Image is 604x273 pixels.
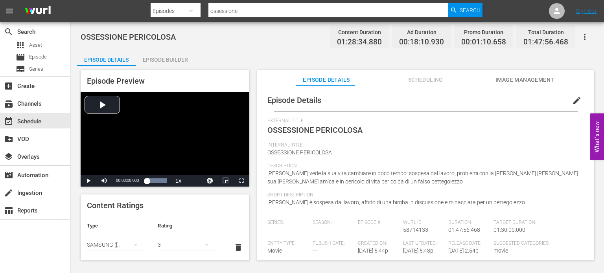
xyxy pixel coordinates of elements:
div: Promo Duration [461,27,506,38]
button: edit [567,91,586,110]
span: Keywords: [267,261,354,268]
span: Episode Details [267,95,321,105]
span: movie [494,247,508,254]
span: Asset [16,40,25,50]
span: Episode [16,53,25,62]
button: Episode Builder [136,50,195,66]
span: Season: [313,220,354,226]
span: 58714133 [403,227,428,233]
span: Episode #: [358,220,399,226]
span: Content Ratings [87,201,144,210]
button: Mute [96,175,112,187]
button: Open Feedback Widget [590,113,604,160]
div: Total Duration [523,27,568,38]
span: Asset [29,41,42,49]
button: Playback Rate [171,175,186,187]
span: 00:01:10.658 [461,38,506,47]
th: Type [81,216,151,235]
span: External Title [267,118,580,124]
span: --- [313,227,317,233]
span: 00:00:00.000 [116,178,139,183]
table: simple table [81,216,249,260]
span: [DATE] 5:44p [358,247,388,254]
span: subtitles [16,64,25,74]
span: Search [460,3,481,17]
span: 01:47:56.468 [523,38,568,47]
span: --- [313,247,317,254]
div: Progress Bar [147,178,166,183]
button: delete [229,238,248,257]
button: Fullscreen [234,175,249,187]
span: Image Management [495,75,554,85]
span: [PERSON_NAME] vede la sua vita cambiare in poco tempo: sospesa dal lavoro, problemi con la [PERSO... [267,170,578,185]
span: create_new_folder [4,134,13,144]
span: Publish Date: [313,240,354,247]
span: 01:47:56.468 [448,227,480,233]
span: Internal Title [267,142,580,148]
div: Content Duration [337,27,382,38]
button: Picture-in-Picture [218,175,234,187]
span: Search Tags: [448,261,490,268]
span: OSSESSIONE PERICOLOSA [267,125,363,135]
span: Duration: [448,220,490,226]
span: [PERSON_NAME] è sospesa dal lavoro, affido di una bimba in discussione e minacciata per un petteg... [267,199,526,205]
span: Last Updated: [403,240,444,247]
div: Ad Duration [399,27,444,38]
span: 01:28:34.880 [337,38,382,47]
span: Roku Tags: [358,261,444,268]
span: Short Description [267,192,580,198]
span: Automation [4,170,13,180]
span: Episode Preview [87,76,145,86]
button: Jump To Time [202,175,218,187]
span: Target Duration: [494,220,580,226]
span: Search [4,27,13,37]
span: Movie [267,247,282,254]
span: Overlays [4,152,13,161]
span: --- [358,227,363,233]
span: OSSESSIONE PERICOLOSA [267,149,332,156]
div: Episode Builder [136,50,195,69]
button: Play [81,175,96,187]
span: Suggested Categories: [494,240,580,247]
span: 00:18:10.930 [399,38,444,47]
span: Scheduling [396,75,455,85]
div: Video Player [81,92,249,187]
button: Search [448,3,482,17]
span: Created On: [358,240,399,247]
span: Release Date: [448,240,490,247]
span: Ingestion [4,188,13,198]
img: ans4CAIJ8jUAAAAAAAAAAAAAAAAAAAAAAAAgQb4GAAAAAAAAAAAAAAAAAAAAAAAAJMjXAAAAAAAAAAAAAAAAAAAAAAAAgAT5G... [19,2,57,20]
span: menu [5,6,14,16]
span: edit [572,96,582,105]
span: [DATE] 2:54p [448,247,479,254]
button: Episode Details [77,50,136,66]
span: Entry Type: [267,240,309,247]
div: SAMSUNG ([GEOGRAPHIC_DATA] (Republic of)) [87,234,145,256]
span: Series [29,65,43,73]
span: Episode [29,53,47,61]
span: Series: [267,220,309,226]
span: OSSESSIONE PERICOLOSA [81,32,176,42]
span: delete [234,243,243,252]
a: Sign Out [576,8,597,14]
div: 3 [158,234,216,256]
span: Channels [4,99,13,108]
th: Rating [151,216,222,235]
span: 01:30:00.000 [494,227,525,233]
span: Episode Details [297,75,356,85]
span: Description [267,163,580,169]
span: --- [267,227,272,233]
span: [DATE] 5:48p [403,247,433,254]
span: Schedule [4,117,13,126]
span: Reports [4,206,13,215]
span: Create [4,81,13,91]
div: Episode Details [77,50,136,69]
span: Wurl ID: [403,220,444,226]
